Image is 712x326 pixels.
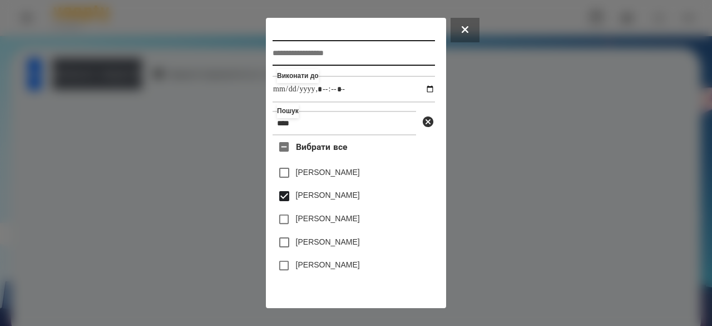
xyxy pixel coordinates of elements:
span: Вибрати все [296,140,348,154]
label: Виконати до [277,69,319,83]
label: [PERSON_NAME] [296,189,360,201]
label: [PERSON_NAME] [296,167,360,178]
label: [PERSON_NAME] [296,259,360,270]
label: [PERSON_NAME] [296,213,360,224]
label: Пошук [277,104,299,118]
label: [PERSON_NAME] [296,236,360,247]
